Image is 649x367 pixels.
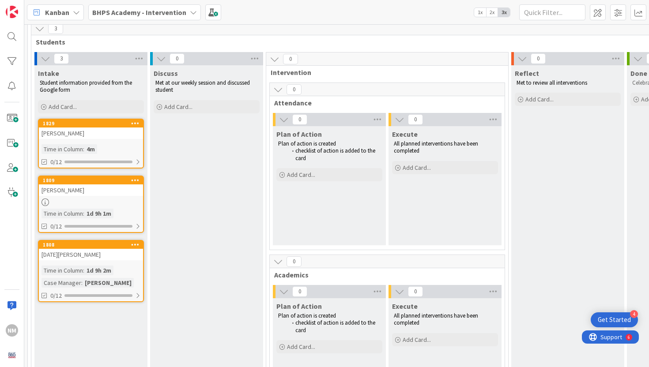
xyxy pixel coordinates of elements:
[408,286,423,297] span: 0
[164,103,192,111] span: Add Card...
[630,69,647,78] span: Done
[84,209,113,218] div: 1d 9h 1m
[6,349,18,361] img: avatar
[39,249,143,260] div: [DATE][PERSON_NAME]
[498,8,510,17] span: 3x
[287,343,315,351] span: Add Card...
[19,1,40,12] span: Support
[276,130,322,139] span: Plan of Action
[38,119,144,169] a: 1829[PERSON_NAME]Time in Column:4m0/12
[517,79,587,86] span: Met to review all interventions
[292,286,307,297] span: 0
[474,8,486,17] span: 1x
[392,302,418,311] span: Execute
[630,310,638,318] div: 4
[394,140,479,154] span: All planned interventions have been completed
[42,209,83,218] div: Time in Column
[84,266,113,275] div: 1d 9h 2m
[39,176,143,184] div: 1809
[392,130,418,139] span: Execute
[81,278,83,288] span: :
[525,95,554,103] span: Add Card...
[48,23,63,34] span: 3
[274,270,494,279] span: Academics
[6,324,18,337] div: NM
[278,140,336,147] span: Plan of action is created
[519,4,585,20] input: Quick Filter...
[278,312,336,319] span: Plan of action is created
[155,79,251,94] span: Met at our weekly session and discussed student
[42,278,81,288] div: Case Manager
[531,53,546,64] span: 0
[49,103,77,111] span: Add Card...
[154,69,178,78] span: Discuss
[591,312,638,327] div: Open Get Started checklist, remaining modules: 4
[283,54,298,64] span: 0
[403,164,431,172] span: Add Card...
[287,84,302,95] span: 0
[292,114,307,125] span: 0
[84,144,97,154] div: 4m
[515,69,539,78] span: Reflect
[42,144,83,154] div: Time in Column
[287,256,302,267] span: 0
[39,120,143,127] div: 1829
[46,4,48,11] div: 6
[83,278,134,288] div: [PERSON_NAME]
[42,266,83,275] div: Time in Column
[170,53,185,64] span: 0
[39,184,143,196] div: [PERSON_NAME]
[83,209,84,218] span: :
[43,120,143,127] div: 1829
[50,157,62,167] span: 0/12
[39,120,143,139] div: 1829[PERSON_NAME]
[83,266,84,275] span: :
[38,240,144,302] a: 1808[DATE][PERSON_NAME]Time in Column:1d 9h 2mCase Manager:[PERSON_NAME]0/12
[486,8,498,17] span: 2x
[39,241,143,249] div: 1808
[92,8,186,17] b: BHPS Academy - Intervention
[287,171,315,179] span: Add Card...
[295,319,377,333] span: checklist of action is added to the card
[598,315,631,324] div: Get Started
[50,222,62,231] span: 0/12
[54,53,69,64] span: 3
[40,79,133,94] span: Student information provided from the Google form
[39,176,143,196] div: 1809[PERSON_NAME]
[50,291,62,300] span: 0/12
[271,68,497,77] span: Intervention
[276,302,322,311] span: Plan of Action
[295,147,377,161] span: checklist of action is added to the card
[6,6,18,18] img: Visit kanbanzone.com
[39,127,143,139] div: [PERSON_NAME]
[38,69,59,78] span: Intake
[43,177,143,183] div: 1809
[45,7,69,18] span: Kanban
[38,176,144,233] a: 1809[PERSON_NAME]Time in Column:1d 9h 1m0/12
[408,114,423,125] span: 0
[39,241,143,260] div: 1808[DATE][PERSON_NAME]
[83,144,84,154] span: :
[394,312,479,326] span: All planned interventions have been completed
[274,98,494,107] span: Attendance
[403,336,431,344] span: Add Card...
[43,242,143,248] div: 1808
